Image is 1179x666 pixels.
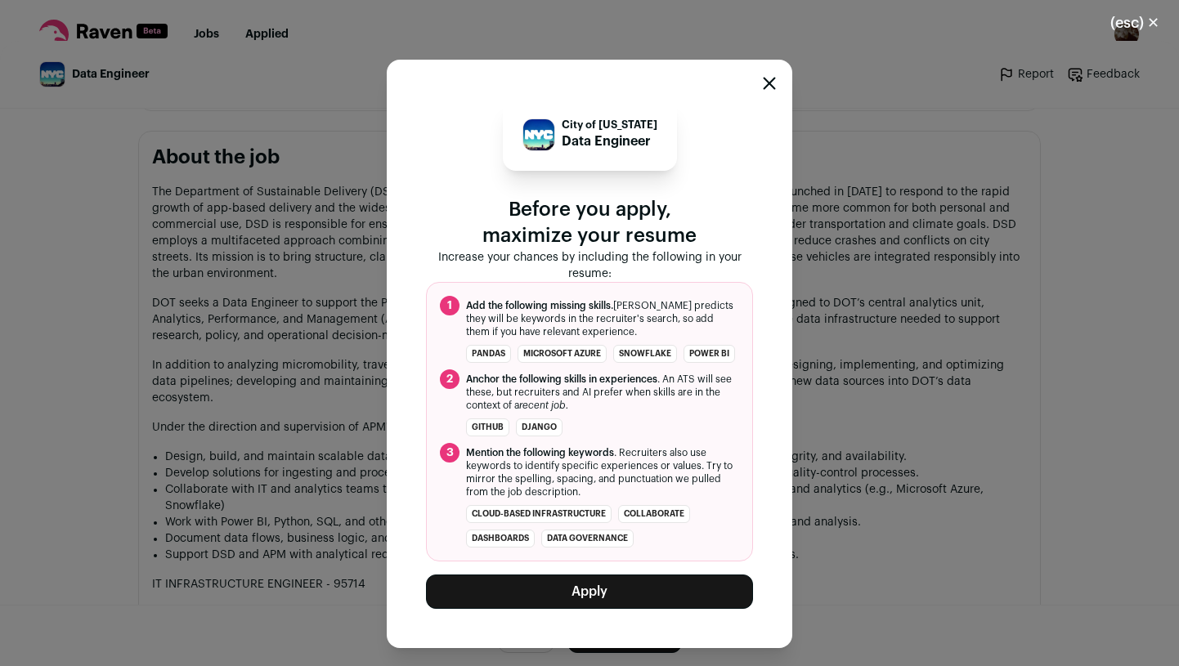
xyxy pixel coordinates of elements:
[466,345,511,363] li: Pandas
[562,132,657,151] p: Data Engineer
[466,448,614,458] span: Mention the following keywords
[466,530,535,548] li: dashboards
[466,373,739,412] span: . An ATS will see these, but recruiters and AI prefer when skills are in the context of a
[440,369,459,389] span: 2
[518,345,607,363] li: Microsoft Azure
[763,77,776,90] button: Close modal
[562,118,657,132] p: City of [US_STATE]
[523,119,554,150] img: 61837df6463da4ae6ffc034d428ed33d9f033a665d1def8098bbd4c4c214a82c
[426,574,753,609] button: Apply
[684,345,735,363] li: Power BI
[426,249,753,282] p: Increase your chances by including the following in your resume:
[1091,5,1179,41] button: Close modal
[440,443,459,463] span: 3
[466,299,739,338] span: [PERSON_NAME] predicts they will be keywords in the recruiter's search, so add them if you have r...
[618,505,690,523] li: collaborate
[466,301,613,311] span: Add the following missing skills.
[466,418,509,436] li: GitHub
[516,418,563,436] li: Django
[466,374,657,384] span: Anchor the following skills in experiences
[613,345,677,363] li: Snowflake
[426,197,753,249] p: Before you apply, maximize your resume
[466,505,612,523] li: cloud-based infrastructure
[541,530,634,548] li: data governance
[440,296,459,315] span: 1
[466,446,739,498] span: . Recruiters also use keywords to identify specific experiences or values. Try to mirror the spel...
[519,400,568,410] i: recent job.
